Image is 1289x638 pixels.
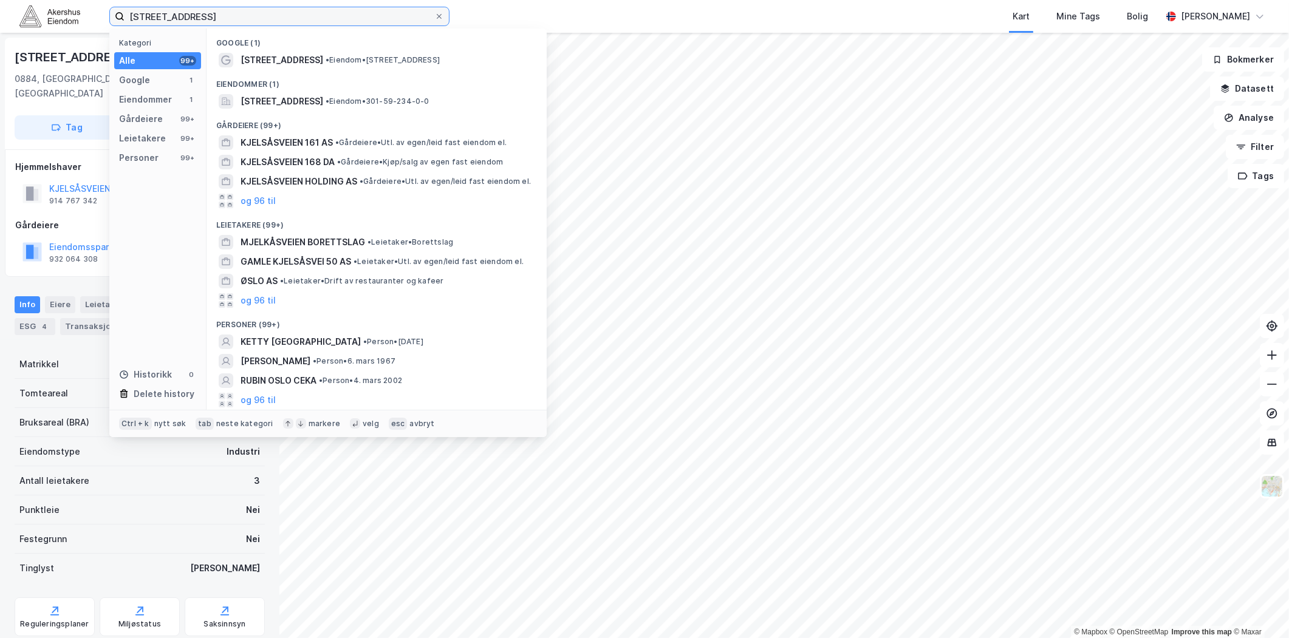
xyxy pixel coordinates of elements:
[1226,135,1284,159] button: Filter
[368,237,453,247] span: Leietaker • Borettslag
[49,254,98,264] div: 932 064 308
[389,418,408,430] div: esc
[1056,9,1100,24] div: Mine Tags
[1127,9,1148,24] div: Bolig
[1110,628,1169,636] a: OpenStreetMap
[280,276,284,285] span: •
[19,444,80,459] div: Eiendomstype
[119,92,172,107] div: Eiendommer
[207,211,547,232] div: Leietakere (99+)
[186,95,196,104] div: 1
[15,47,134,67] div: [STREET_ADDRESS]
[241,94,323,109] span: [STREET_ADDRESS]
[20,619,89,629] div: Reguleringsplaner
[186,370,196,379] div: 0
[326,55,440,65] span: Eiendom • [STREET_ADDRESS]
[119,131,166,146] div: Leietakere
[15,115,119,140] button: Tag
[319,376,402,385] span: Person • 4. mars 2002
[19,561,54,575] div: Tinglyst
[186,75,196,85] div: 1
[319,376,323,385] span: •
[360,177,531,186] span: Gårdeiere • Utl. av egen/leid fast eiendom el.
[335,138,507,148] span: Gårdeiere • Utl. av egen/leid fast eiendom el.
[19,5,80,27] img: akershus-eiendom-logo.9091f326c980b4bce74ccdd9f866810c.svg
[1228,164,1284,188] button: Tags
[1181,9,1250,24] div: [PERSON_NAME]
[207,111,547,133] div: Gårdeiere (99+)
[241,293,276,308] button: og 96 til
[38,321,50,333] div: 4
[368,237,371,246] span: •
[19,532,67,546] div: Festegrunn
[15,72,171,101] div: 0884, [GEOGRAPHIC_DATA], [GEOGRAPHIC_DATA]
[280,276,443,286] span: Leietaker • Drift av restauranter og kafeer
[241,393,276,407] button: og 96 til
[19,503,60,517] div: Punktleie
[179,153,196,163] div: 99+
[363,337,367,346] span: •
[335,138,339,147] span: •
[15,160,264,174] div: Hjemmelshaver
[119,367,172,382] div: Historikk
[179,56,196,66] div: 99+
[246,503,260,517] div: Nei
[313,356,395,366] span: Person • 6. mars 1967
[354,257,357,266] span: •
[241,135,333,150] span: KJELSÅSVEIEN 161 AS
[1210,76,1284,101] button: Datasett
[241,334,361,349] span: KETTY [GEOGRAPHIC_DATA]
[49,196,97,206] div: 914 767 342
[15,318,55,335] div: ESG
[19,415,89,430] div: Bruksareal (BRA)
[179,134,196,143] div: 99+
[241,274,278,288] span: ØSLO AS
[119,38,201,47] div: Kategori
[119,53,135,68] div: Alle
[246,532,260,546] div: Nei
[326,97,329,106] span: •
[1013,9,1030,24] div: Kart
[241,235,365,249] span: MJELKÅSVEIEN BORETTSLAG
[119,151,159,165] div: Personer
[45,296,75,313] div: Eiere
[337,157,341,166] span: •
[241,373,316,388] span: RUBIN OSLO CEKA
[207,29,547,50] div: Google (1)
[254,473,260,488] div: 3
[326,97,429,106] span: Eiendom • 301-59-234-0-0
[119,73,150,87] div: Google
[313,356,316,365] span: •
[119,112,163,126] div: Gårdeiere
[80,296,148,313] div: Leietakere
[1228,580,1289,638] iframe: Chat Widget
[363,337,423,347] span: Person • [DATE]
[1260,475,1284,498] img: Z
[241,194,276,208] button: og 96 til
[241,254,351,269] span: GAMLE KJELSÅSVEI 50 AS
[134,387,194,401] div: Delete history
[1228,580,1289,638] div: Kontrollprogram for chat
[363,419,379,429] div: velg
[1172,628,1232,636] a: Improve this map
[241,174,357,189] span: KJELSÅSVEIEN HOLDING AS
[196,418,214,430] div: tab
[207,310,547,332] div: Personer (99+)
[15,296,40,313] div: Info
[1074,628,1107,636] a: Mapbox
[15,218,264,232] div: Gårdeiere
[1214,106,1284,130] button: Analyse
[204,619,246,629] div: Saksinnsyn
[118,619,161,629] div: Miljøstatus
[326,55,329,64] span: •
[216,419,273,429] div: neste kategori
[19,357,59,372] div: Matrikkel
[241,155,335,169] span: KJELSÅSVEIEN 168 DA
[337,157,503,167] span: Gårdeiere • Kjøp/salg av egen fast eiendom
[241,53,323,67] span: [STREET_ADDRESS]
[360,177,363,186] span: •
[119,418,152,430] div: Ctrl + k
[409,419,434,429] div: avbryt
[190,561,260,575] div: [PERSON_NAME]
[354,257,524,266] span: Leietaker • Utl. av egen/leid fast eiendom el.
